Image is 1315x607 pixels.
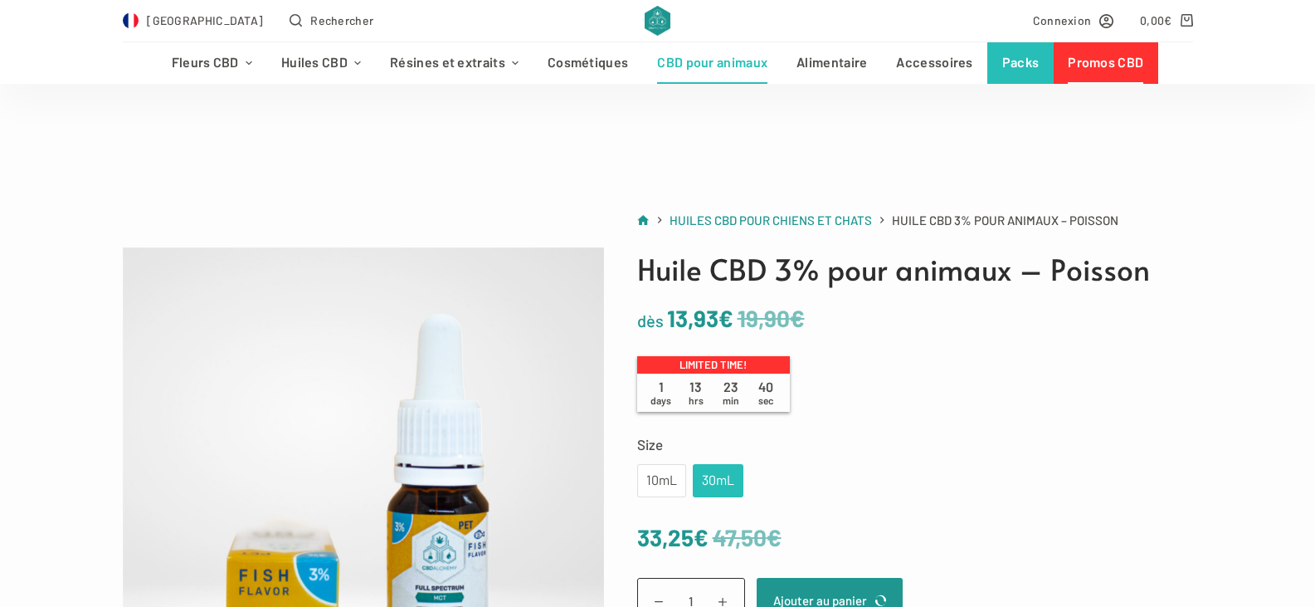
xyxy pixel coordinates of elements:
img: CBD Alchemy [645,6,670,36]
span: 23 [714,379,748,407]
a: Alimentaire [782,42,882,84]
span: € [790,304,805,332]
div: 30mL [703,470,733,492]
a: Fleurs CBD [157,42,266,84]
bdi: 33,25 [637,523,709,551]
span: Connexion [1033,11,1092,30]
p: Limited time! [637,356,790,374]
span: € [694,523,709,551]
div: 10mL [647,470,676,492]
span: 40 [748,379,783,407]
span: 13 [679,379,714,407]
a: Packs [987,42,1054,84]
a: Promos CBD [1054,42,1158,84]
span: Huiles CBD pour chiens et chats [670,213,872,228]
span: dès [637,311,664,330]
span: € [1164,13,1171,27]
a: Huiles CBD pour chiens et chats [670,210,872,231]
h1: Huile CBD 3% pour animaux – Poisson [637,247,1193,291]
span: € [718,304,733,332]
a: Résines et extraits [376,42,533,84]
a: CBD pour animaux [643,42,782,84]
a: Connexion [1033,11,1114,30]
a: Accessoires [882,42,987,84]
bdi: 19,90 [738,304,805,332]
a: Huiles CBD [266,42,375,84]
a: Select Country [123,11,264,30]
a: Cosmétiques [533,42,643,84]
span: sec [758,394,773,406]
nav: Menu d’en-tête [157,42,1158,84]
label: Size [637,433,1193,456]
img: FR Flag [123,12,139,29]
span: hrs [689,394,704,406]
span: 1 [644,379,679,407]
bdi: 13,93 [667,304,733,332]
span: Huile CBD 3% pour animaux – Poisson [892,210,1118,231]
button: Ouvrir le formulaire de recherche [290,11,373,30]
bdi: 47,50 [713,523,782,551]
bdi: 0,00 [1140,13,1172,27]
span: days [650,394,671,406]
span: min [723,394,739,406]
span: [GEOGRAPHIC_DATA] [147,11,263,30]
a: Panier d’achat [1140,11,1192,30]
span: € [767,523,782,551]
span: Rechercher [310,11,373,30]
